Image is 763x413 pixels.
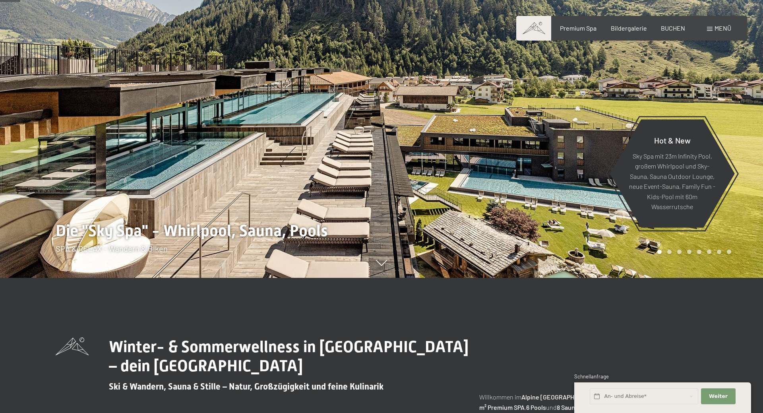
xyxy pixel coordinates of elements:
[697,250,701,254] div: Carousel Page 5
[557,403,582,411] strong: 8 Saunen
[667,250,672,254] div: Carousel Page 2
[655,250,731,254] div: Carousel Pagination
[629,151,715,212] p: Sky Spa mit 23m Infinity Pool, großem Whirlpool und Sky-Sauna, Sauna Outdoor Lounge, neue Event-S...
[707,250,711,254] div: Carousel Page 6
[717,250,721,254] div: Carousel Page 7
[715,24,731,32] span: Menü
[654,135,691,145] span: Hot & New
[677,250,682,254] div: Carousel Page 3
[661,24,685,32] a: BUCHEN
[560,24,596,32] a: Premium Spa
[709,393,728,400] span: Weiter
[727,250,731,254] div: Carousel Page 8
[657,250,662,254] div: Carousel Page 1 (Current Slide)
[687,250,691,254] div: Carousel Page 4
[109,337,469,375] span: Winter- & Sommerwellness in [GEOGRAPHIC_DATA] – dein [GEOGRAPHIC_DATA]
[109,382,383,392] span: Ski & Wandern, Sauna & Stille – Natur, Großzügigkeit und feine Kulinarik
[611,24,647,32] a: Bildergalerie
[609,119,735,228] a: Hot & New Sky Spa mit 23m Infinity Pool, großem Whirlpool und Sky-Sauna, Sauna Outdoor Lounge, ne...
[701,388,735,405] button: Weiter
[479,393,706,411] strong: 7.700 m² Premium SPA
[574,373,609,380] span: Schnellanfrage
[521,393,661,401] strong: Alpine [GEOGRAPHIC_DATA] [GEOGRAPHIC_DATA]
[526,403,546,411] strong: 6 Pools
